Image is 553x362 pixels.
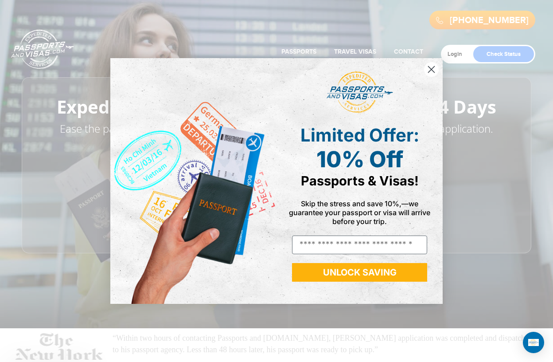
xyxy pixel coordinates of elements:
span: Passports & Visas! [301,173,419,189]
span: Limited Offer: [300,124,419,146]
span: Skip the stress and save 10%,—we guarantee your passport or visa will arrive before your trip. [289,199,430,226]
div: Open Intercom Messenger [523,332,544,353]
button: UNLOCK SAVING [292,263,427,282]
button: Close dialog [424,62,439,77]
img: de9cda0d-0715-46ca-9a25-073762a91ba7.png [110,58,276,303]
img: passports and visas [327,71,393,113]
span: 10% Off [316,146,403,173]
